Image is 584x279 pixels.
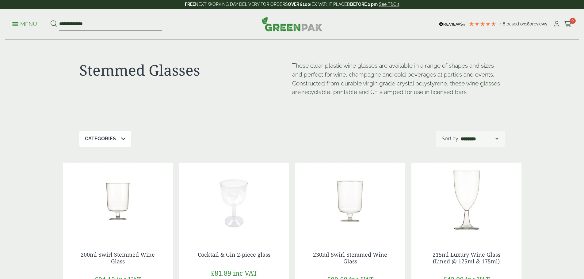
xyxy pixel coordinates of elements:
p: Categories [85,135,116,142]
a: 230ml Swirl Stemmed Wine Glass [313,251,387,265]
a: 215ml Luxury Wine Glass (Lined @ 125ml & 175ml) [433,251,500,265]
img: REVIEWS.io [439,22,466,26]
h1: Stemmed Glasses [79,61,292,79]
p: These clear plastic wine glasses are available in a range of shapes and sizes and perfect for win... [292,61,505,96]
a: Menu [12,21,37,27]
a: See T&C's [379,2,399,7]
div: 4.78 Stars [469,21,496,27]
span: inc VAT [233,268,257,277]
select: Shop order [460,135,499,142]
img: 4330026 Cocktail & Gin 2 Piece Glass no contents [179,163,289,239]
a: Cocktail & Gin 2-piece glass [198,251,270,258]
span: 180 [525,21,532,26]
i: Cart [564,21,572,27]
img: 215ml Luxury Wine Glass (Lined @ 125ml & 175ml)-0 [411,163,521,239]
strong: BEFORE 2 pm [350,2,378,7]
a: 0 [564,20,572,29]
strong: FREE [185,2,195,7]
span: reviews [532,21,547,26]
strong: OVER £100 [288,2,310,7]
span: 0 [570,18,576,24]
i: My Account [553,21,560,27]
p: Sort by [442,135,458,142]
img: GreenPak Supplies [262,17,323,31]
span: £81.89 [211,268,231,277]
img: 210ml Swirl Stemmed Wine Glass-0 [63,163,173,239]
a: 200ml Swirl Stemmed Wine Glass [81,251,155,265]
span: 4.8 [499,21,506,26]
img: 230ml Swirl Stemmed Wine Glass-0 [295,163,405,239]
span: Based on [506,21,525,26]
p: Menu [12,21,37,28]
